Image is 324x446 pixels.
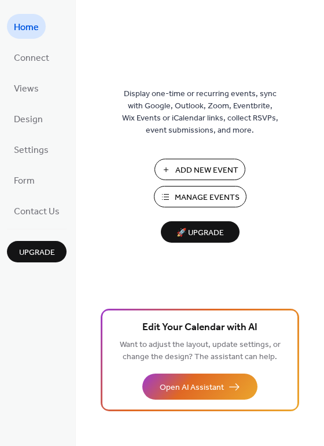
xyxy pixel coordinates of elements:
[7,167,42,192] a: Form
[168,225,233,241] span: 🚀 Upgrade
[175,164,238,177] span: Add New Event
[7,241,67,262] button: Upgrade
[120,337,281,365] span: Want to adjust the layout, update settings, or change the design? The assistant can help.
[142,374,257,400] button: Open AI Assistant
[175,192,240,204] span: Manage Events
[14,49,49,67] span: Connect
[14,80,39,98] span: Views
[14,172,35,190] span: Form
[160,382,224,394] span: Open AI Assistant
[14,203,60,221] span: Contact Us
[161,221,240,243] button: 🚀 Upgrade
[154,186,246,207] button: Manage Events
[14,141,49,159] span: Settings
[7,137,56,162] a: Settings
[7,45,56,70] a: Connect
[7,14,46,39] a: Home
[19,247,55,259] span: Upgrade
[154,159,245,180] button: Add New Event
[7,198,67,223] a: Contact Us
[14,19,39,36] span: Home
[7,106,50,131] a: Design
[122,88,278,137] span: Display one-time or recurring events, sync with Google, Outlook, Zoom, Eventbrite, Wix Events or ...
[7,75,46,100] a: Views
[14,111,43,129] span: Design
[142,320,257,336] span: Edit Your Calendar with AI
